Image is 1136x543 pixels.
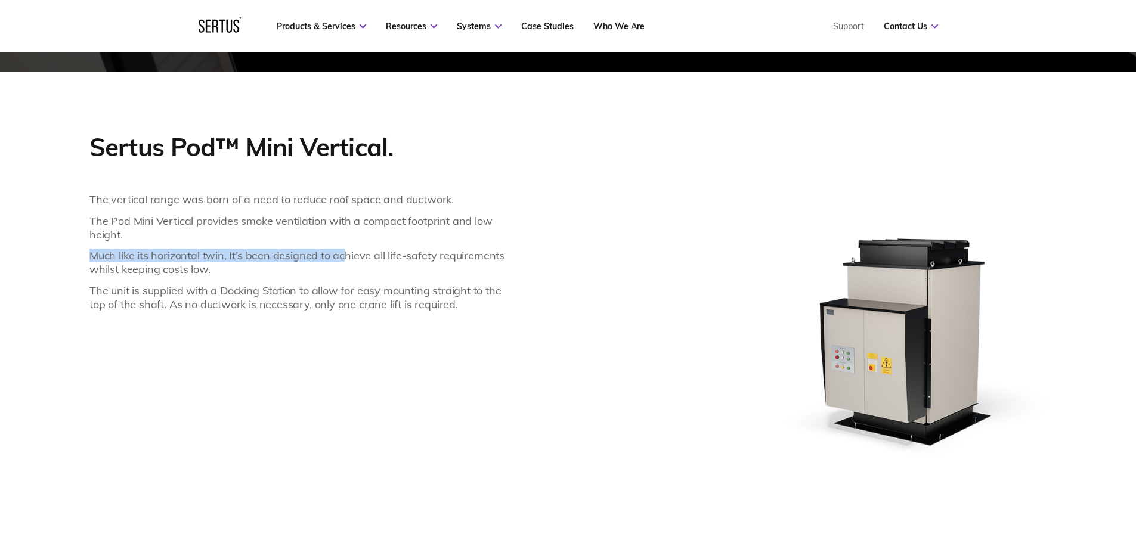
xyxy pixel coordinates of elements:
a: Contact Us [884,21,938,32]
a: Resources [386,21,437,32]
a: Case Studies [521,21,574,32]
iframe: Chat Widget [921,405,1136,543]
a: Products & Services [277,21,366,32]
p: The unit is supplied with a Docking Station to allow for easy mounting straight to the top of the... [89,284,508,311]
p: Much like its horizontal twin, It’s been designed to achieve all life-safety requirements whilst ... [89,249,508,276]
a: Support [833,21,864,32]
p: Sertus Pod™ Mini Vertical. [89,131,508,163]
a: Systems [457,21,502,32]
p: The vertical range was born of a need to reduce roof space and ductwork. [89,193,508,206]
a: Who We Are [593,21,645,32]
p: The Pod Mini Vertical provides smoke ventilation with a compact footprint and low height. [89,214,508,241]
